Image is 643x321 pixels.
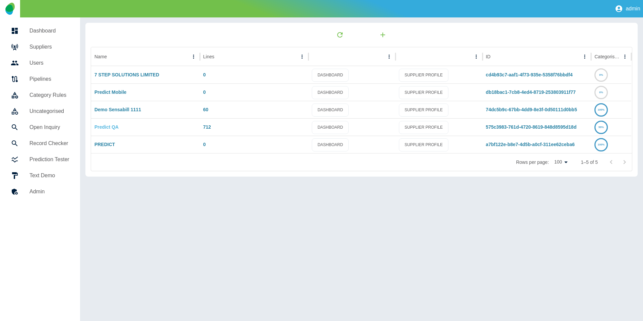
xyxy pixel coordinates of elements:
[598,108,604,111] text: 100%
[29,155,69,164] h5: Prediction Tester
[594,89,608,95] a: 0%
[94,124,119,130] a: Predict QA
[94,107,141,112] a: Demo Sensabill 1111
[29,123,69,131] h5: Open Inquiry
[312,104,349,117] a: DASHBOARD
[5,168,75,184] a: Text Demo
[516,159,549,166] p: Rows per page:
[399,121,448,134] a: SUPPLIER PROFILE
[472,52,481,61] button: column menu
[5,135,75,151] a: Record Checker
[594,107,608,112] a: 100%
[486,124,577,130] a: 575c3983-761d-4720-8619-848d8595d18d
[552,157,570,167] div: 100
[94,54,107,59] div: Name
[29,107,69,115] h5: Uncategorised
[486,89,576,95] a: db18bac1-7cb8-4ed4-8719-253803911f77
[599,91,603,94] text: 0%
[399,104,448,117] a: SUPPLIER PROFILE
[94,72,159,77] a: 7 STEP SOLUTIONS LIMITED
[626,6,640,12] p: admin
[486,142,575,147] a: a7bf122e-b8e7-4d5b-a0cf-311ee62ceba6
[399,69,448,82] a: SUPPLIER PROFILE
[384,52,394,61] button: column menu
[189,52,198,61] button: Name column menu
[5,87,75,103] a: Category Rules
[486,54,491,59] div: ID
[594,72,608,77] a: 0%
[203,124,211,130] a: 712
[203,72,206,77] a: 0
[594,54,620,59] div: Categorised
[599,73,603,76] text: 0%
[312,121,349,134] a: DASHBOARD
[29,91,69,99] h5: Category Rules
[399,138,448,151] a: SUPPLIER PROFILE
[598,126,604,129] text: 99%
[312,69,349,82] a: DASHBOARD
[399,86,448,99] a: SUPPLIER PROFILE
[620,52,630,61] button: Categorised column menu
[5,55,75,71] a: Users
[94,89,127,95] a: Predict Mobile
[203,107,209,112] a: 60
[29,139,69,147] h5: Record Checker
[5,23,75,39] a: Dashboard
[594,124,608,130] a: 99%
[5,3,14,15] img: Logo
[94,142,115,147] a: PREDICT
[203,54,214,59] div: Lines
[5,71,75,87] a: Pipelines
[203,142,206,147] a: 0
[5,151,75,168] a: Prediction Tester
[203,89,206,95] a: 0
[5,103,75,119] a: Uncategorised
[29,75,69,83] h5: Pipelines
[29,172,69,180] h5: Text Demo
[312,138,349,151] a: DASHBOARD
[612,2,643,15] button: admin
[312,86,349,99] a: DASHBOARD
[297,52,307,61] button: Lines column menu
[29,43,69,51] h5: Suppliers
[486,72,573,77] a: cd4b93c7-aaf1-4f73-935e-5358f76bbdf4
[29,59,69,67] h5: Users
[486,107,577,112] a: 74dc5b9c-67bb-4dd9-8e3f-0d50111d0bb5
[5,119,75,135] a: Open Inquiry
[29,27,69,35] h5: Dashboard
[5,184,75,200] a: Admin
[5,39,75,55] a: Suppliers
[581,159,598,166] p: 1–5 of 5
[580,52,589,61] button: ID column menu
[598,143,604,146] text: 100%
[594,142,608,147] a: 100%
[29,188,69,196] h5: Admin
